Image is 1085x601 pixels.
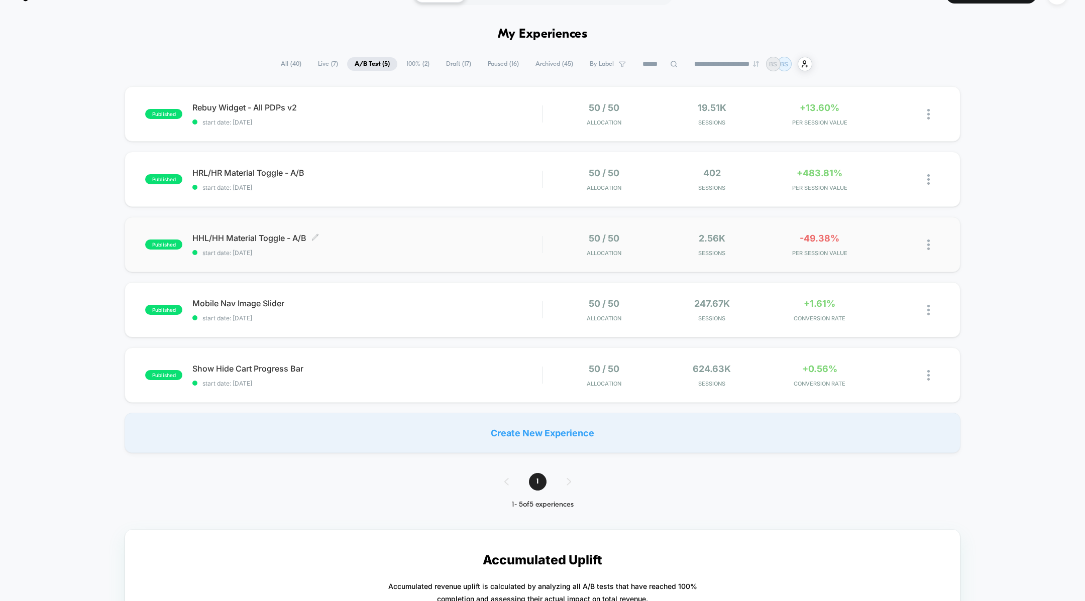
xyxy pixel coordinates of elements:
img: close [927,239,930,250]
span: HRL/HR Material Toggle - A/B [192,168,542,178]
span: 50 / 50 [589,233,619,244]
span: Allocation [587,184,621,191]
span: Archived ( 45 ) [528,57,581,71]
span: 50 / 50 [589,168,619,178]
span: 50 / 50 [589,298,619,309]
div: 1 - 5 of 5 experiences [494,501,591,509]
span: start date: [DATE] [192,118,542,126]
span: PER SESSION VALUE [769,250,871,257]
span: published [145,109,182,119]
span: +13.60% [800,102,839,113]
span: published [145,370,182,380]
span: 1 [529,473,547,491]
span: 100% ( 2 ) [399,57,437,71]
span: Show Hide Cart Progress Bar [192,364,542,374]
span: HHL/HH Material Toggle - A/B [192,233,542,243]
span: +1.61% [804,298,835,309]
span: Sessions [661,119,763,126]
span: Allocation [587,315,621,322]
p: Accumulated Uplift [483,552,602,567]
span: CONVERSION RATE [769,380,871,387]
span: PER SESSION VALUE [769,184,871,191]
img: close [927,174,930,185]
span: Sessions [661,250,763,257]
span: 50 / 50 [589,364,619,374]
img: close [927,370,930,381]
span: 624.63k [693,364,731,374]
span: start date: [DATE] [192,314,542,322]
h1: My Experiences [498,27,588,42]
span: Allocation [587,119,621,126]
span: CONVERSION RATE [769,315,871,322]
span: +0.56% [802,364,837,374]
span: 2.56k [699,233,725,244]
span: Draft ( 17 ) [439,57,479,71]
span: Allocation [587,250,621,257]
span: 19.51k [698,102,726,113]
span: start date: [DATE] [192,249,542,257]
span: published [145,305,182,315]
p: BS [780,60,788,68]
span: Allocation [587,380,621,387]
span: Paused ( 16 ) [480,57,526,71]
span: Sessions [661,184,763,191]
span: Rebuy Widget - All PDPs v2 [192,102,542,112]
span: PER SESSION VALUE [769,119,871,126]
span: Sessions [661,380,763,387]
img: close [927,109,930,119]
span: 50 / 50 [589,102,619,113]
span: Mobile Nav Image Slider [192,298,542,308]
img: end [753,61,759,67]
div: Create New Experience [125,413,960,453]
img: close [927,305,930,315]
span: published [145,239,182,250]
span: 402 [703,168,721,178]
span: -49.38% [800,233,839,244]
span: 247.67k [694,298,730,309]
span: Live ( 7 ) [310,57,346,71]
span: A/B Test ( 5 ) [347,57,397,71]
span: By Label [590,60,614,68]
span: +483.81% [797,168,842,178]
span: published [145,174,182,184]
span: start date: [DATE] [192,184,542,191]
span: start date: [DATE] [192,380,542,387]
p: BS [769,60,777,68]
span: All ( 40 ) [273,57,309,71]
span: Sessions [661,315,763,322]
